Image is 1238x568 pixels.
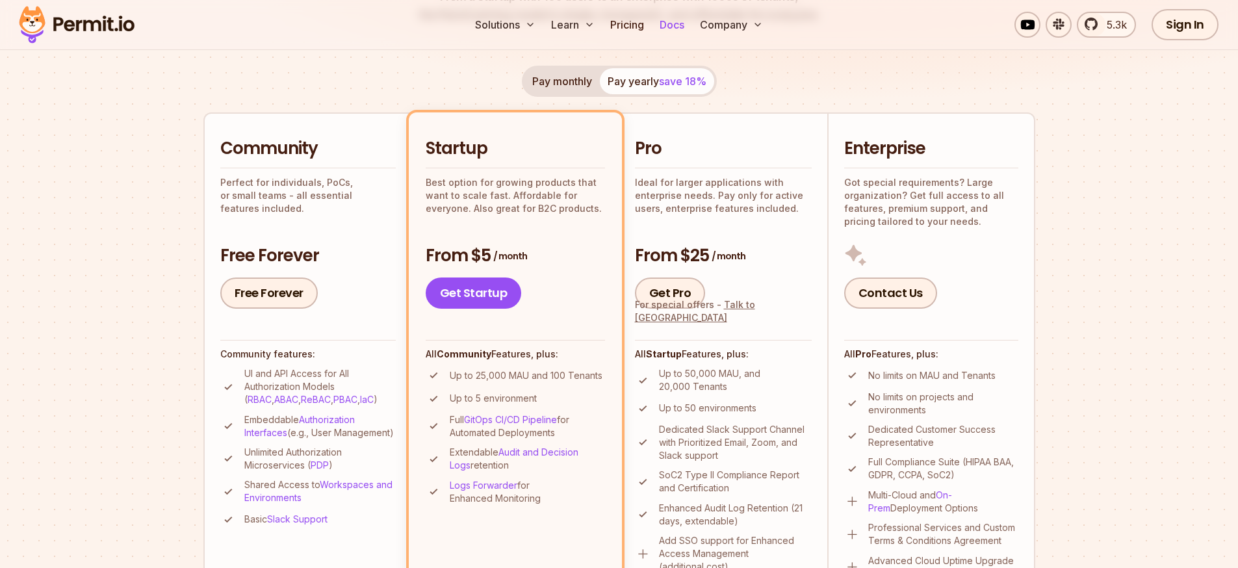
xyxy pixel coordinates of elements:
[450,392,537,405] p: Up to 5 environment
[654,12,690,38] a: Docs
[635,137,812,161] h2: Pro
[844,176,1018,228] p: Got special requirements? Large organization? Get full access to all features, premium support, a...
[426,137,605,161] h2: Startup
[450,446,578,471] a: Audit and Decision Logs
[220,278,318,309] a: Free Forever
[605,12,649,38] a: Pricing
[659,402,756,415] p: Up to 50 environments
[855,348,871,359] strong: Pro
[844,278,937,309] a: Contact Us
[333,394,357,405] a: PBAC
[868,489,1018,515] p: Multi-Cloud and Deployment Options
[244,367,396,406] p: UI and API Access for All Authorization Models ( , , , , )
[646,348,682,359] strong: Startup
[868,521,1018,547] p: Professional Services and Custom Terms & Conditions Agreement
[426,348,605,361] h4: All Features, plus:
[244,446,396,472] p: Unlimited Authorization Microservices ( )
[13,3,140,47] img: Permit logo
[659,469,812,495] p: SoC2 Type II Compliance Report and Certification
[450,413,605,439] p: Full for Automated Deployments
[450,369,602,382] p: Up to 25,000 MAU and 100 Tenants
[220,176,396,215] p: Perfect for individuals, PoCs, or small teams - all essential features included.
[868,423,1018,449] p: Dedicated Customer Success Representative
[524,68,600,94] button: Pay monthly
[450,480,517,491] a: Logs Forwarder
[635,298,812,324] div: For special offers -
[844,348,1018,361] h4: All Features, plus:
[464,414,557,425] a: GitOps CI/CD Pipeline
[546,12,600,38] button: Learn
[1099,17,1127,32] span: 5.3k
[220,137,396,161] h2: Community
[244,413,396,439] p: Embeddable (e.g., User Management)
[659,423,812,462] p: Dedicated Slack Support Channel with Prioritized Email, Zoom, and Slack support
[868,489,952,513] a: On-Prem
[244,478,396,504] p: Shared Access to
[868,369,996,382] p: No limits on MAU and Tenants
[244,513,328,526] p: Basic
[493,250,527,263] span: / month
[274,394,298,405] a: ABAC
[311,459,329,471] a: PDP
[426,278,522,309] a: Get Startup
[695,12,768,38] button: Company
[360,394,374,405] a: IaC
[635,348,812,361] h4: All Features, plus:
[1077,12,1136,38] a: 5.3k
[868,456,1018,482] p: Full Compliance Suite (HIPAA BAA, GDPR, CCPA, SoC2)
[301,394,331,405] a: ReBAC
[635,278,706,309] a: Get Pro
[635,176,812,215] p: Ideal for larger applications with enterprise needs. Pay only for active users, enterprise featur...
[659,367,812,393] p: Up to 50,000 MAU, and 20,000 Tenants
[635,244,812,268] h3: From $25
[244,414,355,438] a: Authorization Interfaces
[470,12,541,38] button: Solutions
[844,137,1018,161] h2: Enterprise
[1152,9,1219,40] a: Sign In
[450,479,605,505] p: for Enhanced Monitoring
[437,348,491,359] strong: Community
[267,513,328,524] a: Slack Support
[450,446,605,472] p: Extendable retention
[659,502,812,528] p: Enhanced Audit Log Retention (21 days, extendable)
[868,391,1018,417] p: No limits on projects and environments
[426,176,605,215] p: Best option for growing products that want to scale fast. Affordable for everyone. Also great for...
[426,244,605,268] h3: From $5
[712,250,745,263] span: / month
[248,394,272,405] a: RBAC
[220,244,396,268] h3: Free Forever
[220,348,396,361] h4: Community features:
